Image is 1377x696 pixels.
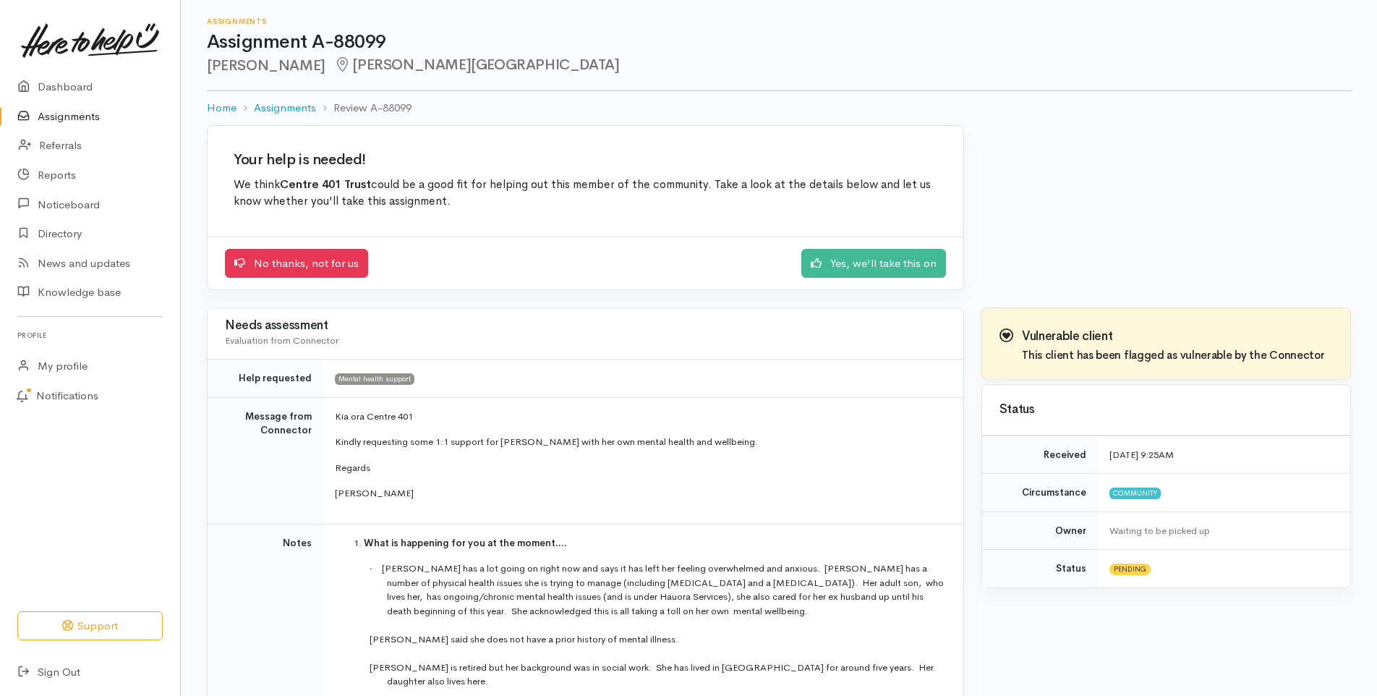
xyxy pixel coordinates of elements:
h6: Profile [17,326,163,345]
td: Owner [982,512,1098,550]
h1: Assignment A-88099 [207,32,1351,53]
td: Circumstance [982,474,1098,512]
span: Community [1109,488,1161,499]
td: Status [982,550,1098,587]
p: Kindly requesting some 1:1 support for [PERSON_NAME] with her own mental health and wellbeing. [335,435,946,449]
h2: Your help is needed! [234,152,937,168]
p: Regards [335,461,946,475]
span: [PERSON_NAME] has a lot going on right now and says it has left her feeling overwhelmed and anxio... [382,562,944,617]
h3: Needs assessment [225,319,946,333]
span: [PERSON_NAME][GEOGRAPHIC_DATA] [334,56,620,74]
h3: Status [999,403,1333,417]
nav: breadcrumb [207,91,1351,125]
span: What is happening for you at the moment.... [364,537,567,549]
td: Help requested [208,360,323,398]
button: Support [17,611,163,641]
span: Pending [1109,564,1151,575]
span: [PERSON_NAME] said she does not have a prior history of mental illness. [370,633,678,645]
time: [DATE] 9:25AM [1109,449,1174,461]
li: Review A-88099 [316,100,412,116]
a: Yes, we'll take this on [801,249,946,279]
td: Received [982,436,1098,474]
h4: This client has been flagged as vulnerable by the Connector [1022,349,1324,362]
a: Home [207,100,236,116]
p: [PERSON_NAME] [335,486,946,501]
p: Kia ora Centre 401 [335,409,946,424]
h6: Assignments [207,17,1351,25]
p: [PERSON_NAME] is retired but her background was in social work. She has lived in [GEOGRAPHIC_DATA... [387,661,946,689]
span: Evaluation from Connector [225,334,338,347]
a: Assignments [254,100,316,116]
span: · [370,563,382,574]
p: We think could be a good fit for helping out this member of the community. Take a look at the det... [234,177,937,211]
a: No thanks, not for us [225,249,368,279]
span: Mental health support [335,373,414,385]
td: Message from Connector [208,397,323,524]
h3: Vulnerable client [1022,330,1324,344]
h2: [PERSON_NAME] [207,57,1351,74]
b: Centre 401 Trust [280,177,371,192]
div: Waiting to be picked up [1109,524,1333,538]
